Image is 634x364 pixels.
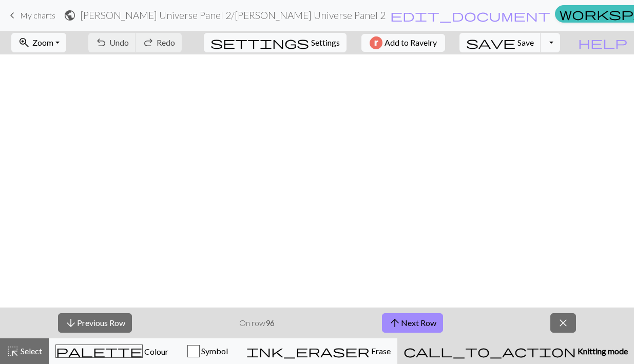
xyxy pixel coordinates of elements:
[210,35,309,50] span: settings
[466,35,515,50] span: save
[56,344,142,358] span: palette
[311,36,340,49] span: Settings
[390,8,550,23] span: edit_document
[239,317,275,329] p: On row
[6,7,55,24] a: My charts
[246,344,370,358] span: ink_eraser
[49,338,175,364] button: Colour
[397,338,634,364] button: Knitting mode
[19,346,42,356] span: Select
[6,8,18,23] span: keyboard_arrow_left
[58,313,132,333] button: Previous Row
[459,33,541,52] button: Save
[11,33,66,52] button: Zoom
[578,35,627,50] span: help
[204,33,347,52] button: SettingsSettings
[265,318,275,328] strong: 96
[370,36,382,49] img: Ravelry
[32,37,53,47] span: Zoom
[404,344,576,358] span: call_to_action
[389,316,401,330] span: arrow_upward
[80,9,386,21] h2: [PERSON_NAME] Universe Panel 2 / [PERSON_NAME] Universe Panel 2
[385,36,437,49] span: Add to Ravelry
[361,34,445,52] button: Add to Ravelry
[576,346,628,356] span: Knitting mode
[143,347,168,356] span: Colour
[517,37,534,47] span: Save
[210,36,309,49] i: Settings
[382,313,443,333] button: Next Row
[370,346,391,356] span: Erase
[175,338,240,364] button: Symbol
[557,316,569,330] span: close
[200,346,228,356] span: Symbol
[64,8,76,23] span: public
[7,344,19,358] span: highlight_alt
[20,10,55,20] span: My charts
[240,338,397,364] button: Erase
[65,316,77,330] span: arrow_downward
[18,35,30,50] span: zoom_in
